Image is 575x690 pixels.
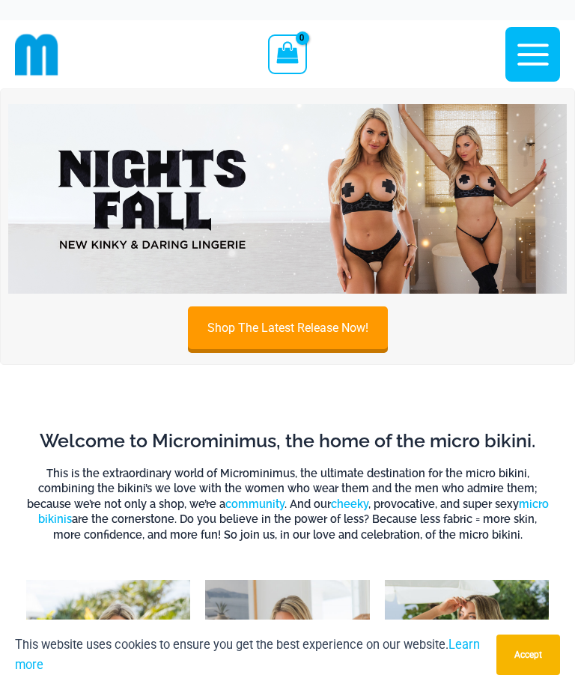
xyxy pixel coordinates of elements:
a: community [225,497,285,510]
a: cheeky [331,497,368,510]
a: View Shopping Cart, empty [268,34,306,73]
img: Night's Fall Silver Leopard Pack [8,104,567,294]
a: Learn more [15,638,480,672]
a: Shop The Latest Release Now! [188,306,388,349]
img: cropped mm emblem [15,33,58,76]
h6: This is the extraordinary world of Microminimus, the ultimate destination for the micro bikini, c... [26,466,549,542]
p: This website uses cookies to ensure you get the best experience on our website. [15,635,485,675]
button: Accept [496,635,560,675]
h2: Welcome to Microminimus, the home of the micro bikini. [26,429,549,453]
